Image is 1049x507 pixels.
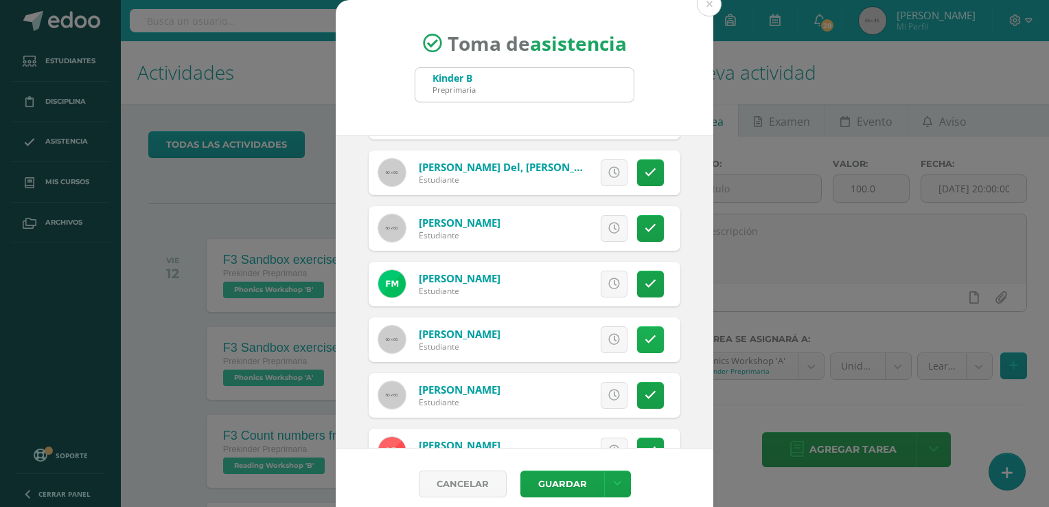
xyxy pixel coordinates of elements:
button: Guardar [520,471,604,497]
a: Cancelar [419,471,507,497]
span: Toma de [448,30,627,56]
div: Estudiante [419,174,584,185]
input: Busca un grado o sección aquí... [415,68,634,102]
img: 60x60 [378,159,406,186]
div: Estudiante [419,341,500,352]
img: 60x60 [378,326,406,353]
a: [PERSON_NAME] [419,271,500,285]
a: [PERSON_NAME] [419,438,500,452]
img: 7c83430d5a50bc6dfa09b0cbc2f56b5b.png [378,270,406,297]
img: ea5c054cefafd3e25a503d455ccb48e3.png [378,437,406,464]
div: Estudiante [419,396,500,408]
a: [PERSON_NAME] del, [PERSON_NAME] [419,160,608,174]
div: Kinder B [433,71,476,84]
img: 60x60 [378,214,406,242]
strong: asistencia [530,30,627,56]
div: Estudiante [419,229,500,241]
img: 60x60 [378,381,406,409]
div: Estudiante [419,285,500,297]
div: Preprimaria [433,84,476,95]
a: [PERSON_NAME] [419,383,500,396]
a: [PERSON_NAME] [419,327,500,341]
a: [PERSON_NAME] [419,216,500,229]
